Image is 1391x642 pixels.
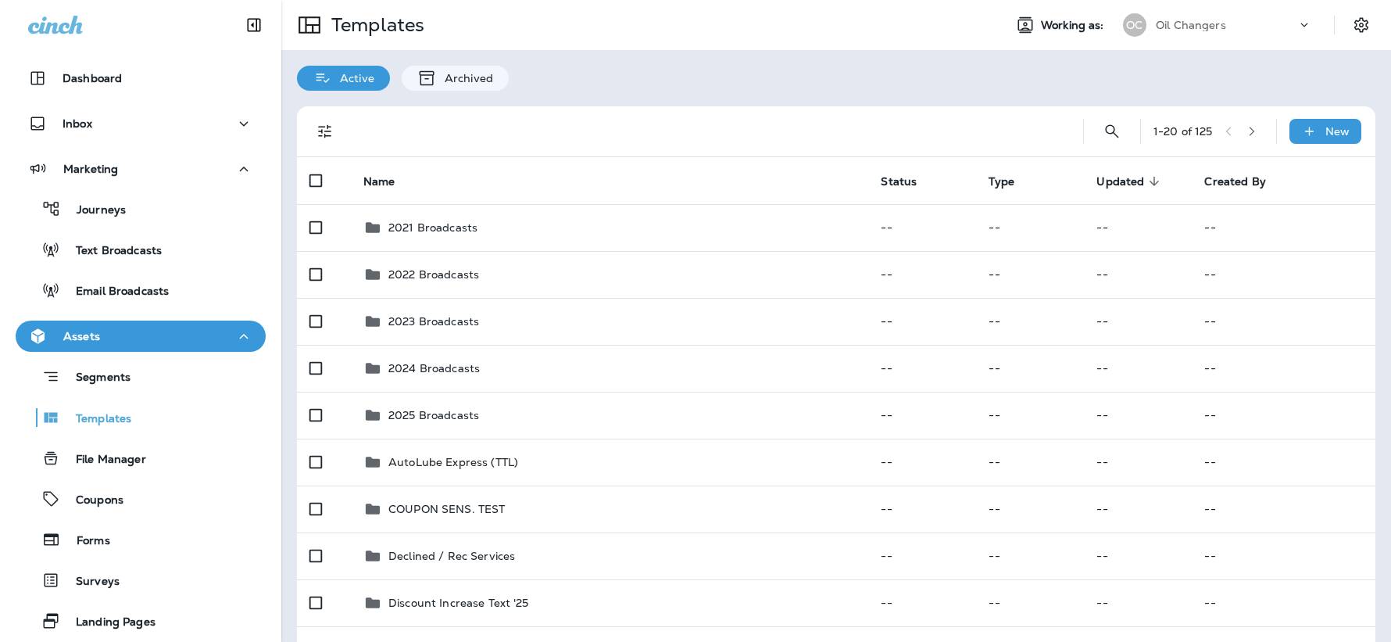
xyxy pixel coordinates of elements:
[1156,19,1226,31] p: Oil Changers
[976,298,1084,345] td: --
[976,392,1084,439] td: --
[16,482,266,515] button: Coupons
[61,203,126,218] p: Journeys
[63,163,118,175] p: Marketing
[1084,439,1192,486] td: --
[16,360,266,393] button: Segments
[60,575,120,590] p: Surveys
[388,597,529,609] p: Discount Increase Text '25
[1096,174,1164,188] span: Updated
[309,116,341,147] button: Filters
[232,9,276,41] button: Collapse Sidebar
[1347,11,1375,39] button: Settings
[16,401,266,434] button: Templates
[16,442,266,475] button: File Manager
[868,579,976,626] td: --
[1192,392,1375,439] td: --
[60,371,131,386] p: Segments
[976,251,1084,298] td: --
[437,72,493,84] p: Archived
[1084,392,1192,439] td: --
[1084,486,1192,533] td: --
[1153,125,1213,138] div: 1 - 20 of 125
[976,579,1084,626] td: --
[60,493,123,508] p: Coupons
[1192,579,1375,626] td: --
[1192,204,1375,251] td: --
[976,439,1084,486] td: --
[868,533,976,579] td: --
[1192,298,1375,345] td: --
[388,362,480,375] p: 2024 Broadcasts
[868,439,976,486] td: --
[16,63,266,94] button: Dashboard
[388,503,505,515] p: COUPON SENS. TEST
[388,268,479,281] p: 2022 Broadcasts
[63,72,122,84] p: Dashboard
[63,117,92,130] p: Inbox
[868,204,976,251] td: --
[1325,125,1350,138] p: New
[976,345,1084,392] td: --
[1084,298,1192,345] td: --
[1192,486,1375,533] td: --
[1096,175,1144,188] span: Updated
[868,251,976,298] td: --
[976,533,1084,579] td: --
[60,615,156,630] p: Landing Pages
[989,175,1014,188] span: Type
[63,330,100,343] p: Assets
[976,486,1084,533] td: --
[1123,13,1146,37] div: OC
[1204,175,1265,188] span: Created By
[60,285,169,299] p: Email Broadcasts
[16,233,266,266] button: Text Broadcasts
[60,412,131,427] p: Templates
[332,72,374,84] p: Active
[60,244,162,259] p: Text Broadcasts
[16,523,266,556] button: Forms
[868,345,976,392] td: --
[976,204,1084,251] td: --
[16,604,266,637] button: Landing Pages
[1192,345,1375,392] td: --
[61,534,110,549] p: Forms
[363,175,395,188] span: Name
[388,221,477,234] p: 2021 Broadcasts
[881,175,917,188] span: Status
[989,174,1035,188] span: Type
[868,392,976,439] td: --
[388,409,479,421] p: 2025 Broadcasts
[16,274,266,307] button: Email Broadcasts
[1084,533,1192,579] td: --
[363,174,416,188] span: Name
[1084,251,1192,298] td: --
[388,550,515,562] p: Declined / Rec Services
[1096,116,1128,147] button: Search Templates
[1084,345,1192,392] td: --
[16,564,266,597] button: Surveys
[1192,439,1375,486] td: --
[1204,174,1286,188] span: Created By
[868,486,976,533] td: --
[388,315,479,328] p: 2023 Broadcasts
[868,298,976,345] td: --
[16,153,266,185] button: Marketing
[1084,579,1192,626] td: --
[60,453,146,468] p: File Manager
[1041,19,1107,32] span: Working as:
[1192,251,1375,298] td: --
[16,192,266,225] button: Journeys
[388,456,518,468] p: AutoLube Express (TTL)
[881,174,937,188] span: Status
[1084,204,1192,251] td: --
[1192,533,1375,579] td: --
[325,13,424,37] p: Templates
[16,321,266,352] button: Assets
[16,108,266,139] button: Inbox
